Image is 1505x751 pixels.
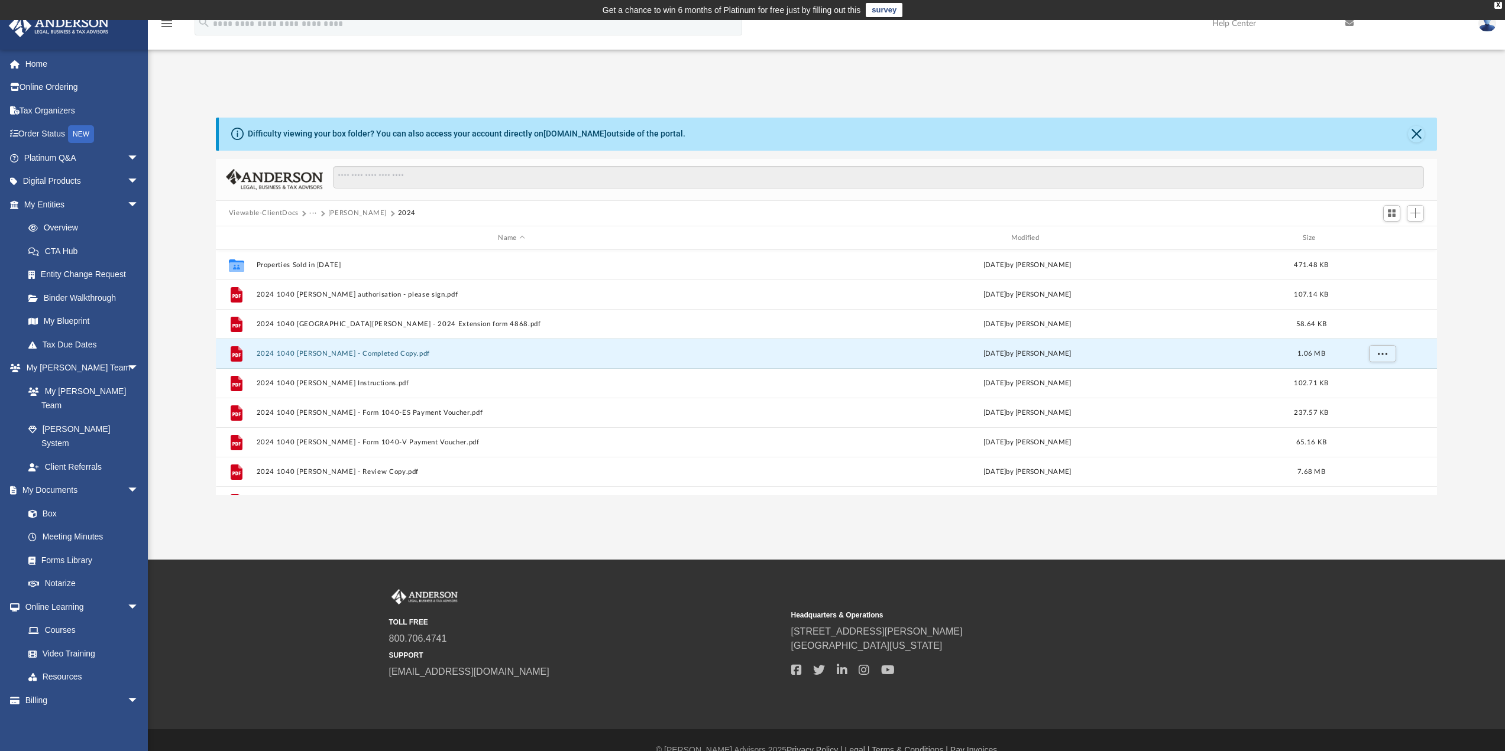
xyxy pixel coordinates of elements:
[17,665,151,689] a: Resources
[256,350,766,357] button: 2024 1040 [PERSON_NAME] - Completed Copy.pdf
[160,17,174,31] i: menu
[8,595,151,619] a: Online Learningarrow_drop_down
[1478,15,1496,32] img: User Pic
[256,291,766,298] button: 2024 1040 [PERSON_NAME] authorisation - please sign.pdf
[772,437,1282,448] div: [DATE] by [PERSON_NAME]
[256,468,766,476] button: 2024 1040 [PERSON_NAME] - Review Copy.pdf
[127,595,151,619] span: arrow_drop_down
[248,128,685,140] div: Difficulty viewing your box folder? You can also access your account directly on outside of the p...
[772,467,1282,477] div: [DATE] by [PERSON_NAME]
[17,417,151,455] a: [PERSON_NAME] System
[398,208,416,219] button: 2024
[1297,469,1325,475] span: 7.68 MB
[8,99,157,122] a: Tax Organizers
[389,633,447,643] a: 800.706.4741
[1294,291,1328,298] span: 107.14 KB
[127,170,151,194] span: arrow_drop_down
[1294,409,1328,416] span: 237.57 KB
[328,208,387,219] button: [PERSON_NAME]
[772,260,1282,271] div: [DATE] by [PERSON_NAME]
[8,479,151,502] a: My Documentsarrow_drop_down
[772,319,1282,330] div: [DATE] by [PERSON_NAME]
[8,52,157,76] a: Home
[1297,350,1325,357] span: 1.06 MB
[17,502,145,525] a: Box
[256,379,766,387] button: 2024 1040 [PERSON_NAME] Instructions.pdf
[221,233,251,243] div: id
[127,193,151,217] span: arrow_drop_down
[17,263,157,287] a: Entity Change Request
[8,122,157,147] a: Order StatusNEW
[17,286,157,310] a: Binder Walkthrough
[389,617,783,628] small: TOLL FREE
[309,208,317,219] button: ···
[17,455,151,479] a: Client Referrals
[983,350,1006,357] span: [DATE]
[127,479,151,503] span: arrow_drop_down
[389,650,783,661] small: SUPPORT
[389,667,549,677] a: [EMAIL_ADDRESS][DOMAIN_NAME]
[8,76,157,99] a: Online Ordering
[1294,262,1328,268] span: 471.48 KB
[772,233,1283,243] div: Modified
[1287,233,1335,243] div: Size
[772,378,1282,389] div: [DATE] by [PERSON_NAME]
[866,3,902,17] a: survey
[256,261,766,269] button: Properties Sold in [DATE]
[68,125,94,143] div: NEW
[1340,233,1423,243] div: id
[1383,205,1401,222] button: Switch to Grid View
[1296,321,1326,327] span: 58.64 KB
[17,239,157,263] a: CTA Hub
[772,408,1282,418] div: [DATE] by [PERSON_NAME]
[160,22,174,31] a: menu
[255,233,766,243] div: Name
[1494,2,1502,9] div: close
[8,356,151,380] a: My [PERSON_NAME] Teamarrow_drop_down
[17,310,151,333] a: My Blueprint
[17,379,145,417] a: My [PERSON_NAME] Team
[543,129,607,138] a: [DOMAIN_NAME]
[17,619,151,642] a: Courses
[389,589,460,604] img: Anderson Advisors Platinum Portal
[8,170,157,193] a: Digital Productsarrow_drop_down
[229,208,299,219] button: Viewable-ClientDocs
[791,626,963,636] a: [STREET_ADDRESS][PERSON_NAME]
[256,438,766,446] button: 2024 1040 [PERSON_NAME] - Form 1040-V Payment Voucher.pdf
[216,250,1437,495] div: grid
[791,641,943,651] a: [GEOGRAPHIC_DATA][US_STATE]
[17,642,145,665] a: Video Training
[1407,205,1425,222] button: Add
[127,688,151,713] span: arrow_drop_down
[1368,345,1396,363] button: More options
[1294,380,1328,386] span: 102.71 KB
[17,548,145,572] a: Forms Library
[603,3,861,17] div: Get a chance to win 6 months of Platinum for free just by filling out this
[8,146,157,170] a: Platinum Q&Aarrow_drop_down
[8,688,157,712] a: Billingarrow_drop_down
[127,146,151,170] span: arrow_drop_down
[1296,439,1326,446] span: 65.16 KB
[791,610,1185,620] small: Headquarters & Operations
[772,290,1282,300] div: [DATE] by [PERSON_NAME]
[5,14,112,37] img: Anderson Advisors Platinum Portal
[8,193,157,216] a: My Entitiesarrow_drop_down
[17,572,151,596] a: Notarize
[198,16,211,29] i: search
[127,356,151,381] span: arrow_drop_down
[17,216,157,240] a: Overview
[256,409,766,417] button: 2024 1040 [PERSON_NAME] - Form 1040-ES Payment Voucher.pdf
[17,333,157,356] a: Tax Due Dates
[17,525,151,549] a: Meeting Minutes
[1408,126,1425,142] button: Close
[333,166,1424,188] input: Search files and folders
[772,349,1282,359] div: by [PERSON_NAME]
[256,320,766,328] button: 2024 1040 [GEOGRAPHIC_DATA][PERSON_NAME] - 2024 Extension form 4868.pdf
